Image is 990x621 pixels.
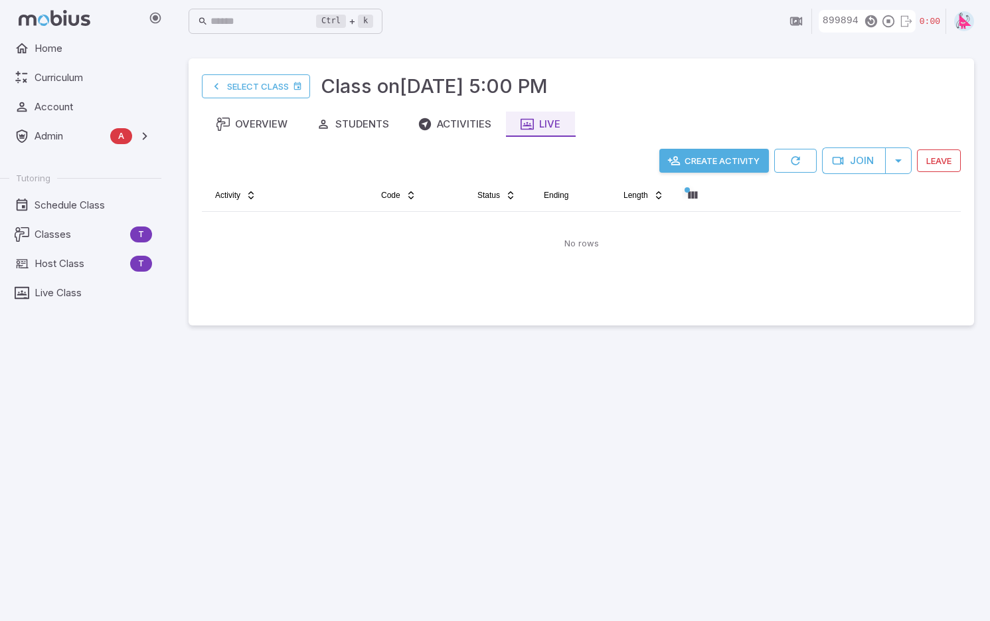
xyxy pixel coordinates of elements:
[880,11,897,31] button: End Activity
[110,130,132,143] span: A
[521,117,560,132] div: Live
[35,41,152,56] span: Home
[819,14,859,29] p: 899894
[215,190,240,201] span: Activity
[863,11,880,31] button: Resend Code
[321,72,548,101] h3: Class on [DATE] 5:00 PM
[477,190,500,201] span: Status
[623,190,648,201] span: Length
[544,190,568,201] span: Ending
[35,227,125,242] span: Classes
[35,286,152,300] span: Live Class
[358,15,373,28] kbd: k
[35,70,152,85] span: Curriculum
[316,15,346,28] kbd: Ctrl
[822,147,886,174] button: Join
[316,13,373,29] div: +
[682,185,703,206] button: Column visibility
[207,185,264,206] button: Activity
[418,117,491,132] div: Activities
[381,190,400,201] span: Code
[954,11,974,31] img: right-triangle.svg
[35,256,125,271] span: Host Class
[35,100,152,114] span: Account
[202,74,310,98] a: Select Class
[373,185,424,206] button: Code
[16,172,50,184] span: Tutoring
[819,10,916,33] div: Join Code - Students can join by entering this code
[659,149,769,173] button: Create Activity
[35,198,152,213] span: Schedule Class
[536,185,576,206] button: Ending
[35,129,105,143] span: Admin
[616,185,672,206] button: Length
[920,15,940,29] p: Time Remaining
[897,11,914,31] button: Leave Activity
[564,237,599,250] p: No rows
[784,9,809,34] button: Join in Zoom Client
[130,257,152,270] span: T
[469,185,524,206] button: Status
[130,228,152,241] span: T
[216,117,288,132] div: Overview
[917,149,961,172] button: Leave
[317,117,389,132] div: Students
